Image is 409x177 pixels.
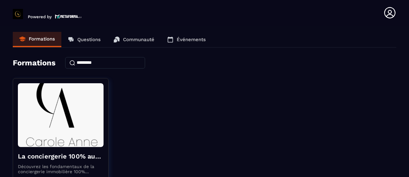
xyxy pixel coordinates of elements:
img: logo [55,14,82,19]
img: formation-background [18,83,104,147]
p: Communauté [123,37,154,42]
p: Découvrez les fondamentaux de la conciergerie immobilière 100% automatisée. Cette formation est c... [18,164,104,174]
a: Questions [61,32,107,47]
p: Événements [177,37,206,42]
p: Questions [77,37,101,42]
h4: La conciergerie 100% automatisée [18,152,104,161]
img: logo-branding [13,9,23,19]
p: Powered by [28,14,52,19]
a: Événements [161,32,212,47]
p: Formations [29,36,55,42]
a: Communauté [107,32,161,47]
a: Formations [13,32,61,47]
h4: Formations [13,58,56,67]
